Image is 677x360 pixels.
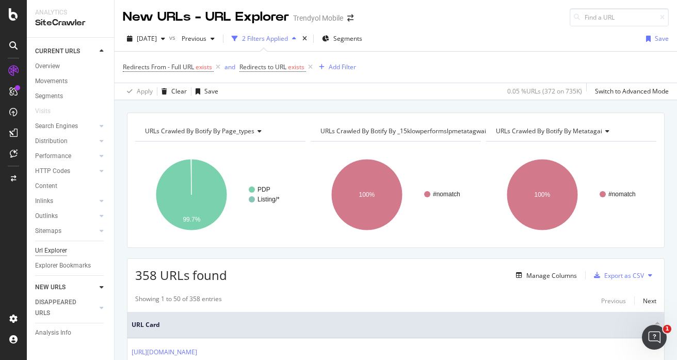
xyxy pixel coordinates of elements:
[224,62,235,71] div: and
[137,87,153,96] div: Apply
[157,83,187,100] button: Clear
[228,30,300,47] button: 2 Filters Applied
[590,267,644,284] button: Export as CSV
[35,151,71,162] div: Performance
[35,61,107,72] a: Overview
[35,76,68,87] div: Movements
[123,8,289,26] div: New URLs - URL Explorer
[347,14,353,22] div: arrow-right-arrow-left
[35,196,96,207] a: Inlinks
[178,30,219,47] button: Previous
[329,62,356,71] div: Add Filter
[507,87,582,96] div: 0.05 % URLs ( 372 on 735K )
[171,87,187,96] div: Clear
[35,151,96,162] a: Performance
[311,150,481,240] svg: A chart.
[135,150,305,240] svg: A chart.
[35,76,107,87] a: Movements
[591,83,669,100] button: Switch to Advanced Mode
[123,30,169,47] button: [DATE]
[35,327,71,338] div: Analysis Info
[257,196,280,203] text: Listing/*
[204,87,218,96] div: Save
[224,62,235,72] button: and
[35,282,66,293] div: NEW URLS
[318,30,366,47] button: Segments
[35,91,107,102] a: Segments
[570,8,669,26] input: Find a URL
[35,136,96,147] a: Distribution
[196,62,212,71] span: exists
[239,62,286,71] span: Redirects to URL
[35,181,57,192] div: Content
[123,62,194,71] span: Redirects From - Full URL
[35,327,107,338] a: Analysis Info
[35,297,87,319] div: DISAPPEARED URLS
[35,260,91,271] div: Explorer Bookmarks
[318,123,502,139] h4: URLs Crawled By Botify By _15klowperformslpmetatagwai
[35,245,67,256] div: Url Explorer
[526,271,577,280] div: Manage Columns
[35,282,96,293] a: NEW URLS
[300,34,309,44] div: times
[35,91,63,102] div: Segments
[35,211,96,222] a: Outlinks
[486,150,656,240] div: A chart.
[35,226,61,237] div: Sitemaps
[359,191,375,198] text: 100%
[35,46,80,57] div: CURRENT URLS
[595,87,669,96] div: Switch to Advanced Mode
[35,61,60,72] div: Overview
[35,211,58,222] div: Outlinks
[601,296,626,305] div: Previous
[320,127,486,135] span: URLs Crawled By Botify By _15klowperformslpmetatagwai
[35,121,96,132] a: Search Engines
[35,166,96,177] a: HTTP Codes
[178,34,206,43] span: Previous
[135,267,227,284] span: 358 URLs found
[132,320,652,330] span: URL Card
[315,61,356,73] button: Add Filter
[35,196,53,207] div: Inlinks
[433,191,460,198] text: #nomatch
[601,294,626,307] button: Previous
[333,34,362,43] span: Segments
[643,294,656,307] button: Next
[608,191,636,198] text: #nomatch
[35,260,107,271] a: Explorer Bookmarks
[642,325,667,350] iframe: Intercom live chat
[242,34,288,43] div: 2 Filters Applied
[35,245,107,256] a: Url Explorer
[143,123,296,139] h4: URLs Crawled By Botify By page_types
[496,127,602,135] span: URLs Crawled By Botify By metatagai
[35,136,68,147] div: Distribution
[534,191,550,198] text: 100%
[35,226,96,237] a: Sitemaps
[35,166,70,177] div: HTTP Codes
[642,30,669,47] button: Save
[137,34,157,43] span: 2025 Aug. 31st
[35,181,107,192] a: Content
[293,13,343,23] div: Trendyol Mobile
[35,106,51,117] div: Visits
[35,17,106,29] div: SiteCrawler
[655,34,669,43] div: Save
[183,216,200,223] text: 99.7%
[494,123,647,139] h4: URLs Crawled By Botify By metatagai
[604,271,644,280] div: Export as CSV
[288,62,304,71] span: exists
[35,8,106,17] div: Analytics
[257,186,270,193] text: PDP
[663,325,671,333] span: 1
[145,127,254,135] span: URLs Crawled By Botify By page_types
[169,33,178,42] span: vs
[643,296,656,305] div: Next
[191,83,218,100] button: Save
[35,106,61,117] a: Visits
[35,297,96,319] a: DISAPPEARED URLS
[135,294,222,307] div: Showing 1 to 50 of 358 entries
[512,269,577,281] button: Manage Columns
[132,347,197,357] a: [URL][DOMAIN_NAME]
